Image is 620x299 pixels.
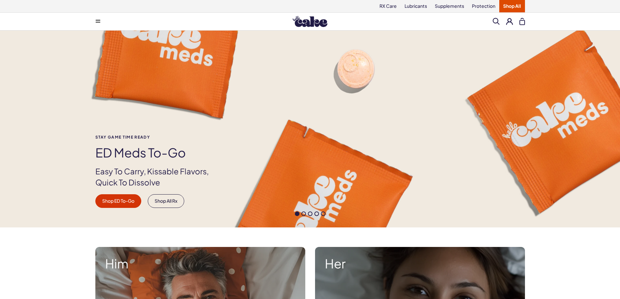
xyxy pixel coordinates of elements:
h1: ED Meds to-go [95,146,220,159]
strong: Him [105,257,296,270]
strong: Her [325,257,515,270]
img: Hello Cake [293,16,327,27]
span: Stay Game time ready [95,135,220,139]
p: Easy To Carry, Kissable Flavors, Quick To Dissolve [95,166,220,188]
a: Shop ED To-Go [95,194,141,208]
a: Shop All Rx [148,194,184,208]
